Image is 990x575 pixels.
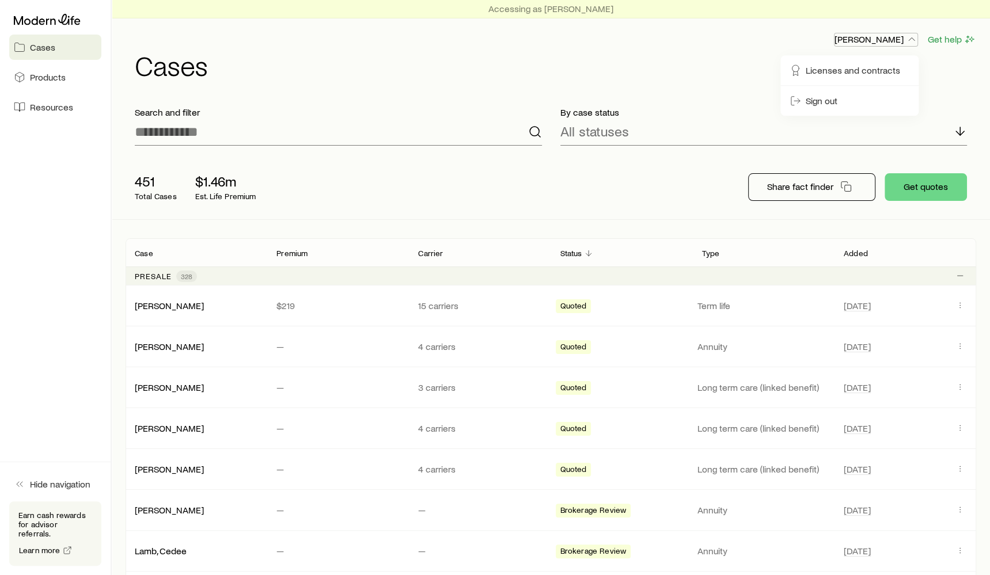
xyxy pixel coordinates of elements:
[844,545,871,557] span: [DATE]
[560,383,587,395] span: Quoted
[276,300,400,311] p: $219
[195,173,256,189] p: $1.46m
[276,341,400,352] p: —
[276,463,400,475] p: —
[135,272,172,281] p: Presale
[135,504,204,516] div: [PERSON_NAME]
[844,249,868,258] p: Added
[927,33,976,46] button: Get help
[560,546,627,558] span: Brokerage Review
[835,33,917,45] p: [PERSON_NAME]
[560,424,587,436] span: Quoted
[276,249,308,258] p: Premium
[844,300,871,311] span: [DATE]
[560,505,627,517] span: Brokerage Review
[9,501,101,566] div: Earn cash rewards for advisor referrals.Learn more
[844,382,871,393] span: [DATE]
[195,192,256,201] p: Est. Life Premium
[844,463,871,475] span: [DATE]
[560,301,587,313] span: Quoted
[9,94,101,120] a: Resources
[9,471,101,497] button: Hide navigation
[9,64,101,90] a: Products
[844,422,871,434] span: [DATE]
[181,272,192,281] span: 328
[135,106,542,118] p: Search and filter
[418,300,541,311] p: 15 carriers
[135,51,976,79] h1: Cases
[135,545,187,557] div: Lamb, Cedee
[748,173,875,201] button: Share fact finder
[844,504,871,516] span: [DATE]
[785,90,914,111] button: Sign out
[276,422,400,434] p: —
[697,504,830,516] p: Annuity
[697,545,830,557] p: Annuity
[135,173,177,189] p: 451
[18,511,92,538] p: Earn cash rewards for advisor referrals.
[135,192,177,201] p: Total Cases
[560,464,587,477] span: Quoted
[135,341,204,353] div: [PERSON_NAME]
[9,35,101,60] a: Cases
[30,41,55,53] span: Cases
[885,173,967,201] button: Get quotes
[30,478,90,490] span: Hide navigation
[135,382,204,394] div: [PERSON_NAME]
[697,300,830,311] p: Term life
[135,422,204,433] a: [PERSON_NAME]
[418,341,541,352] p: 4 carriers
[135,382,204,393] a: [PERSON_NAME]
[135,545,187,556] a: Lamb, Cedee
[135,463,204,474] a: [PERSON_NAME]
[418,249,443,258] p: Carrier
[560,106,968,118] p: By case status
[135,249,153,258] p: Case
[418,382,541,393] p: 3 carriers
[844,341,871,352] span: [DATE]
[785,60,914,81] a: Licenses and contracts
[697,422,830,434] p: Long term care (linked benefit)
[560,342,587,354] span: Quoted
[697,382,830,393] p: Long term care (linked benefit)
[767,181,833,192] p: Share fact finder
[560,123,629,139] p: All statuses
[276,504,400,516] p: —
[806,64,900,76] span: Licenses and contracts
[488,3,613,14] p: Accessing as [PERSON_NAME]
[276,545,400,557] p: —
[135,300,204,311] a: [PERSON_NAME]
[834,33,918,47] button: [PERSON_NAME]
[135,422,204,435] div: [PERSON_NAME]
[135,463,204,475] div: [PERSON_NAME]
[560,249,582,258] p: Status
[276,382,400,393] p: —
[30,71,66,83] span: Products
[697,341,830,352] p: Annuity
[135,341,204,352] a: [PERSON_NAME]
[418,422,541,434] p: 4 carriers
[806,95,837,106] span: Sign out
[702,249,720,258] p: Type
[30,101,73,113] span: Resources
[418,545,541,557] p: —
[418,504,541,516] p: —
[135,300,204,312] div: [PERSON_NAME]
[19,546,60,554] span: Learn more
[418,463,541,475] p: 4 carriers
[135,504,204,515] a: [PERSON_NAME]
[697,463,830,475] p: Long term care (linked benefit)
